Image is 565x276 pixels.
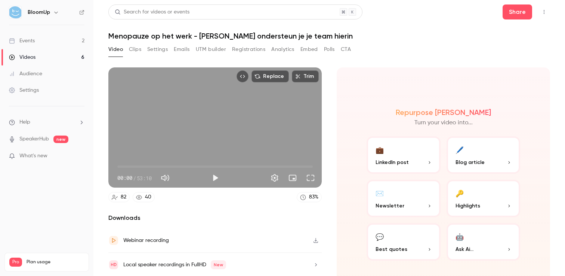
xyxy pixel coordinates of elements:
[251,70,289,82] button: Replace
[376,202,404,210] span: Newsletter
[309,193,318,201] div: 83 %
[376,187,384,199] div: ✉️
[9,6,21,18] img: BloomUp
[121,193,126,201] div: 82
[447,136,521,174] button: 🖊️Blog article
[9,118,84,126] li: help-dropdown-opener
[196,43,226,55] button: UTM builder
[115,8,189,16] div: Search for videos or events
[53,136,68,143] span: new
[456,245,473,253] span: Ask Ai...
[503,4,532,19] button: Share
[137,174,152,182] span: 53:10
[174,43,189,55] button: Emails
[414,118,473,127] p: Turn your video into...
[211,260,226,269] span: New
[376,144,384,155] div: 💼
[232,43,265,55] button: Registrations
[376,158,409,166] span: LinkedIn post
[208,170,223,185] button: Play
[133,192,155,202] a: 40
[376,245,407,253] span: Best quotes
[271,43,294,55] button: Analytics
[447,180,521,217] button: 🔑Highlights
[123,236,169,245] div: Webinar recording
[447,223,521,261] button: 🤖Ask Ai...
[341,43,351,55] button: CTA
[129,43,141,55] button: Clips
[19,135,49,143] a: SpeakerHub
[367,136,441,174] button: 💼LinkedIn post
[456,231,464,242] div: 🤖
[297,192,322,202] a: 83%
[133,174,136,182] span: /
[9,70,42,78] div: Audience
[9,258,22,267] span: Pro
[147,43,168,55] button: Settings
[158,170,173,185] button: Mute
[456,158,485,166] span: Blog article
[145,193,151,201] div: 40
[123,260,226,269] div: Local speaker recordings in FullHD
[456,144,464,155] div: 🖊️
[117,174,132,182] span: 00:00
[237,70,248,82] button: Embed video
[456,187,464,199] div: 🔑
[9,54,35,61] div: Videos
[27,259,84,265] span: Plan usage
[108,213,322,222] h2: Downloads
[376,231,384,242] div: 💬
[108,31,550,40] h1: Menopauze op het werk - [PERSON_NAME] ondersteun je je team hierin
[108,192,130,202] a: 82
[108,43,123,55] button: Video
[28,9,50,16] h6: BloomUp
[9,87,39,94] div: Settings
[117,174,152,182] div: 00:00
[367,223,441,261] button: 💬Best quotes
[285,170,300,185] button: Turn on miniplayer
[300,43,318,55] button: Embed
[75,153,84,160] iframe: Noticeable Trigger
[9,37,35,45] div: Events
[396,108,491,117] h2: Repurpose [PERSON_NAME]
[19,152,47,160] span: What's new
[324,43,335,55] button: Polls
[538,6,550,18] button: Top Bar Actions
[303,170,318,185] button: Full screen
[367,180,441,217] button: ✉️Newsletter
[19,118,30,126] span: Help
[292,70,319,82] button: Trim
[267,170,282,185] button: Settings
[456,202,480,210] span: Highlights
